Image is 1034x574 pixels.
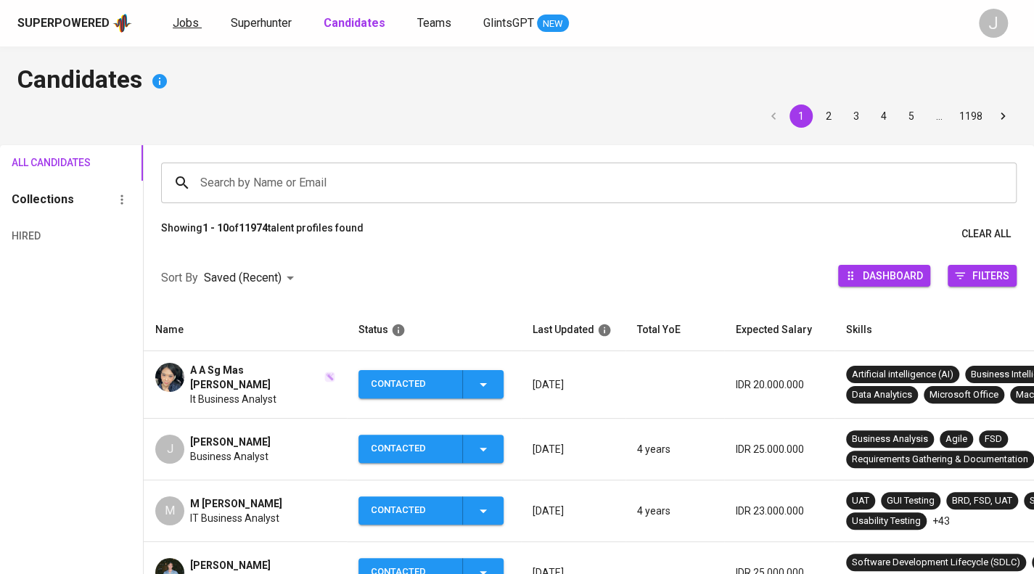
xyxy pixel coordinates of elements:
a: Teams [417,15,454,33]
div: M [155,496,184,525]
img: app logo [112,12,132,34]
b: Candidates [324,16,385,30]
img: d9a52bf8841ace1d6c70901756ed747f.jpg [155,363,184,392]
div: Superpowered [17,15,110,32]
div: GUI Testing [887,494,935,508]
p: 4 years [637,504,713,518]
span: IT Business Analyst [190,511,279,525]
th: Status [347,309,521,351]
span: Teams [417,16,451,30]
button: Dashboard [838,265,930,287]
span: A A Sg Mas [PERSON_NAME] [190,363,322,392]
div: J [155,435,184,464]
p: IDR 25.000.000 [736,442,823,456]
span: Business Analyst [190,449,268,464]
th: Last Updated [521,309,625,351]
th: Name [144,309,347,351]
button: Go to page 4 [872,104,895,128]
span: Dashboard [863,266,923,285]
nav: pagination navigation [760,104,1017,128]
span: M [PERSON_NAME] [190,496,282,511]
b: 1 - 10 [202,222,229,234]
span: [PERSON_NAME] [190,558,271,573]
div: Artificial intelligence (AI) [852,368,953,382]
p: [DATE] [533,377,614,392]
th: Total YoE [625,309,724,351]
div: Requirements Gathering & Documentation [852,453,1028,467]
div: Contacted [371,435,451,463]
p: Showing of talent profiles found [161,221,364,247]
p: 4 years [637,442,713,456]
div: Agile [945,432,967,446]
div: Software Development Lifecycle (SDLC) [852,556,1020,570]
button: Go to page 3 [845,104,868,128]
a: Superpoweredapp logo [17,12,132,34]
button: Go to page 5 [900,104,923,128]
p: IDR 23.000.000 [736,504,823,518]
div: Microsoft Office [930,388,998,402]
div: Usability Testing [852,514,921,528]
button: Clear All [956,221,1017,247]
h6: Collections [12,189,74,210]
p: [DATE] [533,442,614,456]
div: Contacted [371,370,451,398]
p: Sort By [161,269,198,287]
span: NEW [537,17,569,31]
p: [DATE] [533,504,614,518]
button: Go to page 2 [817,104,840,128]
button: page 1 [789,104,813,128]
img: magic_wand.svg [324,372,336,383]
button: Go to page 1198 [955,104,987,128]
span: Hired [12,227,67,245]
a: GlintsGPT NEW [483,15,569,33]
span: Superhunter [231,16,292,30]
button: Contacted [358,435,504,463]
button: Contacted [358,496,504,525]
div: Business Analysis [852,432,928,446]
div: FSD [985,432,1002,446]
span: [PERSON_NAME] [190,435,271,449]
div: Data Analytics [852,388,912,402]
div: Contacted [371,496,451,525]
b: 11974 [239,222,268,234]
span: Filters [972,266,1009,285]
a: Candidates [324,15,388,33]
span: It Business Analyst [190,392,276,406]
a: Jobs [173,15,202,33]
th: Expected Salary [724,309,834,351]
button: Filters [948,265,1017,287]
div: … [927,109,951,123]
span: All Candidates [12,154,67,172]
span: GlintsGPT [483,16,534,30]
span: Jobs [173,16,199,30]
p: Saved (Recent) [204,269,282,287]
button: Contacted [358,370,504,398]
span: Clear All [961,225,1011,243]
p: IDR 20.000.000 [736,377,823,392]
div: Saved (Recent) [204,265,299,292]
div: J [979,9,1008,38]
h4: Candidates [17,64,1017,99]
p: +43 [932,514,950,528]
div: BRD, FSD, UAT [952,494,1012,508]
button: Go to next page [991,104,1014,128]
div: UAT [852,494,869,508]
a: Superhunter [231,15,295,33]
